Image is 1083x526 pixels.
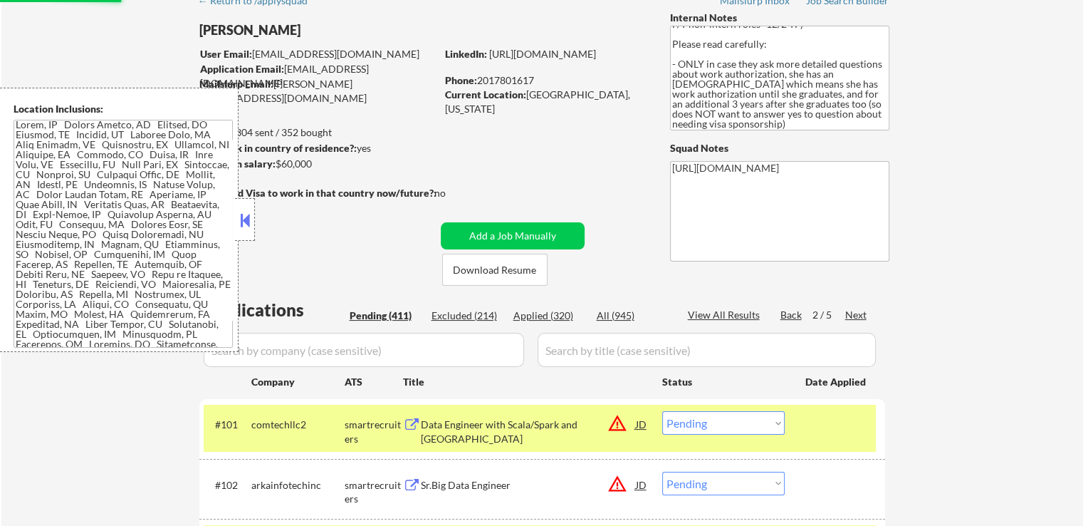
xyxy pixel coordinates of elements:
div: Internal Notes [670,11,889,25]
div: Next [845,308,868,322]
div: no [434,186,475,200]
div: smartrecruiters [345,478,403,506]
div: #102 [215,478,240,493]
div: Excluded (214) [431,309,503,323]
div: Title [403,375,649,389]
div: Squad Notes [670,141,889,155]
div: ATS [345,375,403,389]
button: Add a Job Manually [441,222,585,249]
div: arkainfotechinc [251,478,345,493]
div: Applications [204,301,345,319]
div: Pending (411) [350,309,421,323]
div: Date Applied [805,375,868,389]
div: Company [251,375,345,389]
div: Status [662,368,785,394]
div: 2017801617 [445,73,647,88]
strong: User Email: [200,48,252,60]
strong: LinkedIn: [445,48,487,60]
div: Applied (320) [513,309,585,323]
div: #101 [215,418,240,432]
strong: Will need Visa to work in that country now/future?: [199,187,436,199]
strong: Mailslurp Email: [199,78,273,90]
div: comtechllc2 [251,418,345,432]
div: 2 / 5 [812,308,845,322]
div: Location Inclusions: [14,102,233,116]
div: Sr.Big Data Engineer [421,478,636,493]
a: [URL][DOMAIN_NAME] [489,48,596,60]
button: warning_amber [607,413,627,433]
div: yes [199,141,431,155]
div: [PERSON_NAME] [199,21,492,39]
strong: Current Location: [445,88,526,100]
button: warning_amber [607,474,627,494]
div: Data Engineer with Scala/Spark and [GEOGRAPHIC_DATA] [421,418,636,445]
div: 304 sent / 352 bought [199,125,436,140]
div: JD [634,472,649,497]
div: [PERSON_NAME][EMAIL_ADDRESS][DOMAIN_NAME] [199,77,436,105]
div: JD [634,411,649,437]
div: $60,000 [199,157,436,171]
input: Search by title (case sensitive) [538,333,876,367]
input: Search by company (case sensitive) [204,333,524,367]
strong: Phone: [445,74,477,86]
div: [EMAIL_ADDRESS][DOMAIN_NAME] [200,47,436,61]
button: Download Resume [442,254,548,286]
div: smartrecruiters [345,418,403,445]
div: View All Results [688,308,764,322]
div: All (945) [597,309,668,323]
strong: Application Email: [200,63,284,75]
div: [GEOGRAPHIC_DATA], [US_STATE] [445,88,647,115]
div: [EMAIL_ADDRESS][DOMAIN_NAME] [200,62,436,90]
strong: Can work in country of residence?: [199,142,357,154]
div: Back [780,308,803,322]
